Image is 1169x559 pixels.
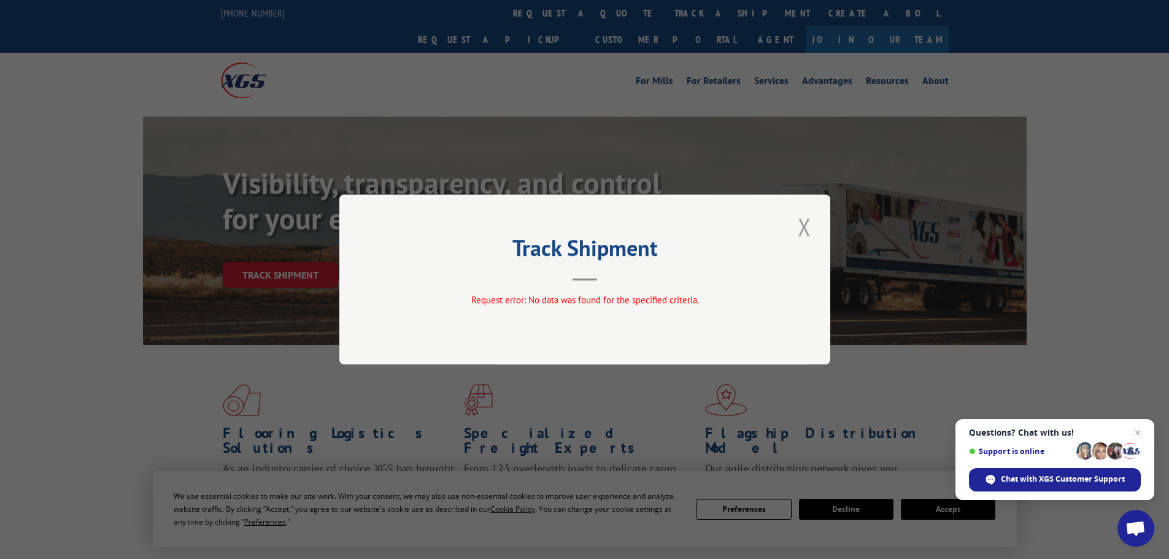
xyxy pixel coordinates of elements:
h2: Track Shipment [401,239,769,263]
a: Open chat [1117,510,1154,547]
button: Close modal [794,210,815,244]
span: Questions? Chat with us! [969,428,1141,438]
span: Request error: No data was found for the specified criteria. [471,294,698,306]
span: Chat with XGS Customer Support [969,468,1141,492]
span: Chat with XGS Customer Support [1001,474,1125,485]
span: Support is online [969,447,1072,456]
